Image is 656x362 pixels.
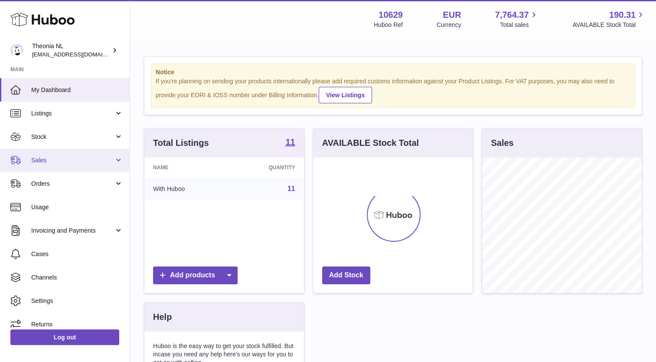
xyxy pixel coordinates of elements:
h3: Sales [491,137,513,149]
span: Stock [31,133,114,141]
span: [EMAIL_ADDRESS][DOMAIN_NAME] [32,51,127,58]
span: 7,764.37 [495,9,529,21]
div: If you're planning on sending your products internationally please add required customs informati... [156,77,630,103]
strong: 10629 [379,9,403,21]
a: Add Stock [322,267,370,284]
span: Returns [31,320,123,329]
span: Settings [31,297,123,305]
strong: Notice [156,68,630,76]
span: Sales [31,156,114,165]
span: Invoicing and Payments [31,227,114,235]
th: Quantity [228,158,304,178]
a: Add products [153,267,238,284]
div: Huboo Ref [374,21,403,29]
th: Name [144,158,228,178]
h3: Help [153,311,172,323]
span: Channels [31,273,123,282]
span: AVAILABLE Stock Total [572,21,646,29]
td: With Huboo [144,178,228,200]
a: Log out [10,329,119,345]
h3: Total Listings [153,137,209,149]
strong: EUR [443,9,461,21]
strong: 11 [285,138,295,146]
span: My Dashboard [31,86,123,94]
span: Total sales [500,21,539,29]
a: View Listings [319,87,372,103]
a: 190.31 AVAILABLE Stock Total [572,9,646,29]
img: info@wholesomegoods.eu [10,44,23,57]
div: Currency [437,21,461,29]
span: Cases [31,250,123,258]
a: 11 [285,138,295,148]
h3: AVAILABLE Stock Total [322,137,419,149]
a: 7,764.37 Total sales [495,9,539,29]
span: Orders [31,180,114,188]
div: Theonia NL [32,42,110,59]
span: 190.31 [609,9,636,21]
span: Listings [31,109,114,118]
span: Usage [31,203,123,211]
a: 11 [287,185,295,192]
